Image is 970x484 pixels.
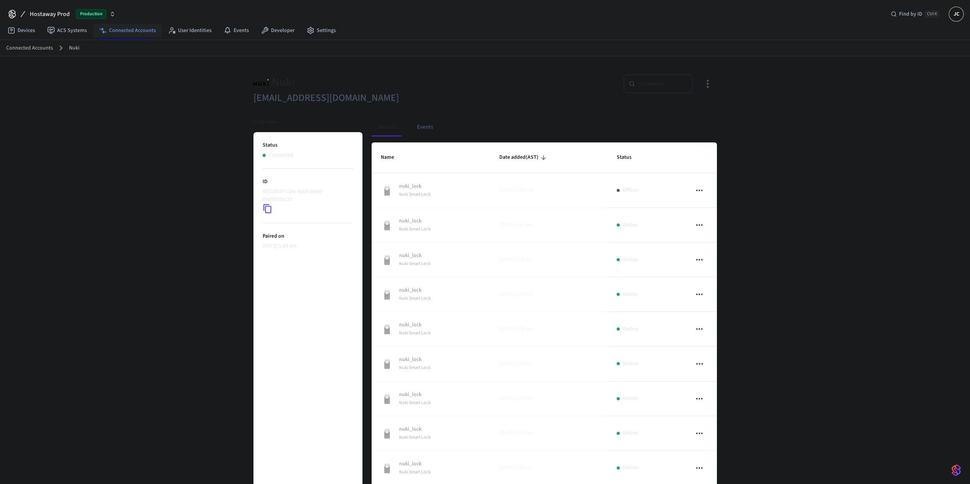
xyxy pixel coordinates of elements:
[381,254,393,266] img: Nuki Smart Lock 3.0 Pro Black, Front
[925,10,940,18] span: Ctrl K
[399,399,431,406] span: Nuki Smart Lock
[30,10,70,19] span: Hostaway Prod
[76,9,106,19] span: Production
[499,186,598,194] p: [DATE] 5:58 am
[623,186,638,194] p: Offline
[253,75,269,90] img: Nuki Logo, Square
[399,226,431,232] span: Nuki Smart Lock
[499,464,598,472] p: [DATE] 5:58 am
[381,462,393,474] img: Nuki Smart Lock 3.0 Pro Black, Front
[381,152,404,163] span: Name
[372,118,717,136] div: connected account tabs
[381,323,393,335] img: Nuki Smart Lock 3.0 Pro Black, Front
[301,24,342,37] a: Settings
[885,7,946,21] div: Find by IDCtrl K
[499,256,598,264] p: [DATE] 5:58 am
[263,242,353,250] p: [DATE] 5:58 am
[399,391,431,399] p: nuki_lock
[623,221,638,229] p: Online
[372,118,402,136] button: Devices
[399,260,431,267] span: Nuki Smart Lock
[93,24,162,37] a: Connected Accounts
[949,6,964,22] button: JC
[623,429,638,437] p: Online
[399,469,431,475] span: Nuki Smart Lock
[623,291,638,299] p: Online
[952,464,961,476] img: SeamLogoGradient.69752ec5.svg
[263,188,350,204] p: 83333b97-c19a-4cb8-b88d-f8e5fd761c17
[617,152,641,163] span: Status
[253,118,277,126] p: Properties
[381,358,393,370] img: Nuki Smart Lock 3.0 Pro Black, Front
[499,395,598,403] p: [DATE] 5:58 am
[623,360,638,368] p: Online
[949,7,963,21] span: JC
[263,232,353,240] p: Paired on
[399,321,431,329] p: nuki_lock
[399,191,431,198] span: Nuki Smart Lock
[499,221,598,229] p: [DATE] 5:58 am
[381,427,393,439] img: Nuki Smart Lock 3.0 Pro Black, Front
[269,151,293,159] p: Connected
[162,24,218,37] a: User Identities
[399,330,431,336] span: Nuki Smart Lock
[381,219,393,231] img: Nuki Smart Lock 3.0 Pro Black, Front
[255,24,301,37] a: Developer
[399,252,431,260] p: nuki_lock
[499,291,598,299] p: [DATE] 5:58 am
[381,288,393,300] img: Nuki Smart Lock 3.0 Pro Black, Front
[399,356,431,364] p: nuki_lock
[399,295,431,302] span: Nuki Smart Lock
[623,395,638,403] p: Online
[399,434,431,441] span: Nuki Smart Lock
[41,24,93,37] a: ACS Systems
[263,178,353,186] p: ID
[263,141,353,149] p: Status
[399,425,431,433] p: nuki_lock
[623,464,638,472] p: Online
[381,184,393,196] img: Nuki Smart Lock 3.0 Pro Black, Front
[218,24,255,37] a: Events
[399,217,431,225] p: nuki_lock
[899,10,922,18] span: Find by ID
[253,90,481,106] h6: [EMAIL_ADDRESS][DOMAIN_NAME]
[381,393,393,405] img: Nuki Smart Lock 3.0 Pro Black, Front
[499,360,598,368] p: [DATE] 5:58 am
[623,256,638,264] p: Online
[399,364,431,371] span: Nuki Smart Lock
[499,152,548,163] span: Date added(AST)
[499,429,598,437] p: [DATE] 5:58 am
[399,460,431,468] p: nuki_lock
[253,75,481,90] div: Nuki
[2,24,41,37] a: Devices
[6,44,53,52] a: Connected Accounts
[499,325,598,333] p: [DATE] 5:58 am
[411,118,439,136] button: Events
[399,286,431,294] p: nuki_lock
[399,182,431,190] p: nuki_lock
[69,44,80,52] a: Nuki
[623,325,638,333] p: Online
